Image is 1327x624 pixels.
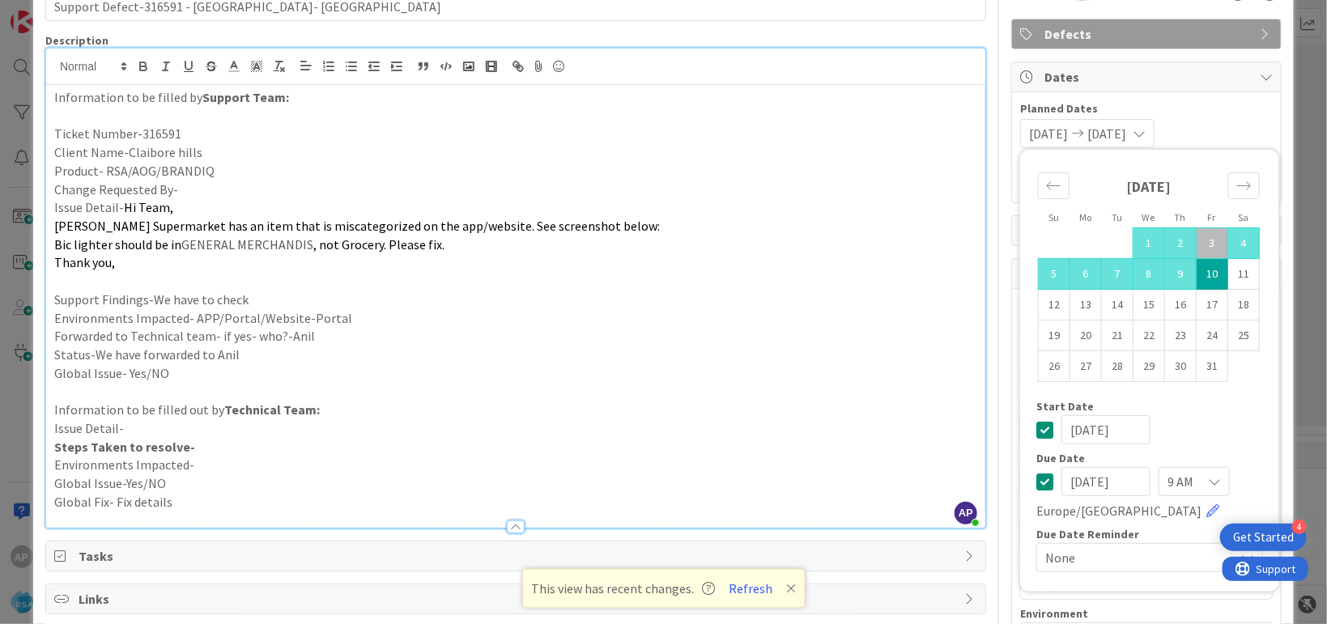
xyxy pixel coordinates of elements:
td: Choose Friday, 10/24/2025 12:00 PM as your check-in date. It’s available. [1197,320,1228,350]
td: Selected as end date. Friday, 10/10/2025 12:00 PM [1197,258,1228,289]
span: None [1045,546,1227,569]
p: Product- RSA/AOG/BRANDIQ [54,162,977,180]
td: Choose Tuesday, 10/28/2025 12:00 PM as your check-in date. It’s available. [1102,350,1133,381]
span: Due Date [1036,452,1085,464]
td: Choose Thursday, 10/16/2025 12:00 PM as your check-in date. It’s available. [1165,289,1197,320]
td: Selected. Tuesday, 10/07/2025 12:00 PM [1102,258,1133,289]
p: Change Requested By- [54,180,977,199]
p: Status-We have forwarded to Anil [54,346,977,364]
strong: Technical Team: [224,401,320,418]
span: [DATE] [1029,124,1068,143]
span: Support [34,2,74,22]
span: Start Date [1036,401,1094,412]
p: Issue Detail- [54,198,977,217]
td: Choose Friday, 10/17/2025 12:00 PM as your check-in date. It’s available. [1197,289,1228,320]
p: Ticket Number-316591 [54,125,977,143]
button: Refresh [723,578,778,599]
td: Choose Monday, 10/13/2025 12:00 PM as your check-in date. It’s available. [1070,289,1102,320]
small: Tu [1112,211,1122,223]
div: Get Started [1233,529,1294,545]
div: Calendar [1020,158,1278,401]
p: Global Fix- Fix details [54,493,977,512]
p: Information to be filled out by [54,401,977,419]
td: Choose Wednesday, 10/15/2025 12:00 PM as your check-in date. It’s available. [1133,289,1165,320]
td: Selected. Monday, 10/06/2025 12:00 PM [1070,258,1102,289]
div: Environment [1020,608,1273,619]
div: Move backward to switch to the previous month. [1038,172,1070,199]
td: Choose Monday, 10/20/2025 12:00 PM as your check-in date. It’s available. [1070,320,1102,350]
td: Choose Friday, 10/31/2025 12:00 PM as your check-in date. It’s available. [1197,350,1228,381]
p: Global Issue-Yes/NO [54,474,977,493]
td: Choose Saturday, 10/11/2025 12:00 PM as your check-in date. It’s available. [1228,258,1260,289]
td: Choose Thursday, 10/30/2025 12:00 PM as your check-in date. It’s available. [1165,350,1197,381]
span: , not Grocery. Please fix. [313,236,444,253]
span: Description [45,33,108,48]
span: Due Date Reminder [1036,528,1139,540]
td: Choose Sunday, 10/26/2025 12:00 PM as your check-in date. It’s available. [1039,350,1070,381]
td: Choose Saturday, 10/25/2025 12:00 PM as your check-in date. It’s available. [1228,320,1260,350]
span: Links [79,589,956,609]
p: Support Findings-We have to check [54,291,977,309]
td: Choose Thursday, 10/23/2025 12:00 PM as your check-in date. It’s available. [1165,320,1197,350]
p: Issue Detail- [54,419,977,438]
strong: Steps Taken to resolve- [54,439,195,455]
td: Choose Monday, 10/27/2025 12:00 PM as your check-in date. It’s available. [1070,350,1102,381]
td: Choose Tuesday, 10/21/2025 12:00 PM as your check-in date. It’s available. [1102,320,1133,350]
small: Mo [1079,211,1091,223]
td: Selected. Thursday, 10/09/2025 12:00 PM [1165,258,1197,289]
span: Defects [1044,24,1252,44]
small: Su [1048,211,1059,223]
small: Sa [1238,211,1248,223]
p: Environments Impacted- [54,456,977,474]
strong: Support Team: [202,89,289,105]
p: Information to be filled by [54,88,977,107]
span: Dates [1044,67,1252,87]
td: Selected. Saturday, 10/04/2025 12:00 PM [1228,227,1260,258]
small: Th [1175,211,1186,223]
p: Environments Impacted- APP/Portal/Website-Portal [54,309,977,328]
td: Selected. Wednesday, 10/08/2025 12:00 PM [1133,258,1165,289]
span: This view has recent changes. [531,579,715,598]
input: MM/DD/YYYY [1061,467,1150,496]
td: Choose Sunday, 10/19/2025 12:00 PM as your check-in date. It’s available. [1039,320,1070,350]
span: GENERAL MERCHANDIS [181,236,313,253]
td: Selected. Sunday, 10/05/2025 12:00 PM [1039,258,1070,289]
p: Forwarded to Technical team- if yes- who?-Anil [54,327,977,346]
span: Hi Team, [124,199,173,215]
td: Selected. Thursday, 10/02/2025 12:00 PM [1165,227,1197,258]
td: Choose Wednesday, 10/22/2025 12:00 PM as your check-in date. It’s available. [1133,320,1165,350]
span: 9 AM [1168,470,1193,493]
td: Choose Sunday, 10/12/2025 12:00 PM as your check-in date. It’s available. [1039,289,1070,320]
td: Choose Tuesday, 10/14/2025 12:00 PM as your check-in date. It’s available. [1102,289,1133,320]
span: Tasks [79,546,956,566]
span: [DATE] [1087,124,1126,143]
span: Europe/[GEOGRAPHIC_DATA] [1036,501,1202,520]
span: Bic lighter should be in [54,236,181,253]
td: Choose Wednesday, 10/29/2025 12:00 PM as your check-in date. It’s available. [1133,350,1165,381]
strong: [DATE] [1127,177,1172,196]
p: Global Issue- Yes/NO [54,364,977,383]
small: We [1142,211,1155,223]
input: MM/DD/YYYY [1061,415,1150,444]
span: [PERSON_NAME] Supermarket has an item that is miscategorized on the app/website. See screenshot b... [54,218,660,234]
td: Selected. Wednesday, 10/01/2025 12:00 PM [1133,227,1165,258]
span: AP [955,502,977,524]
small: Fr [1208,211,1216,223]
div: Open Get Started checklist, remaining modules: 4 [1220,524,1307,551]
td: Choose Saturday, 10/18/2025 12:00 PM as your check-in date. It’s available. [1228,289,1260,320]
div: 4 [1292,520,1307,534]
span: Planned Dates [1020,100,1273,117]
p: Client Name-Claibore hills [54,143,977,162]
td: Selected. Friday, 10/03/2025 12:00 PM [1197,227,1228,258]
span: Thank you, [54,254,115,270]
div: Move forward to switch to the next month. [1228,172,1260,199]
